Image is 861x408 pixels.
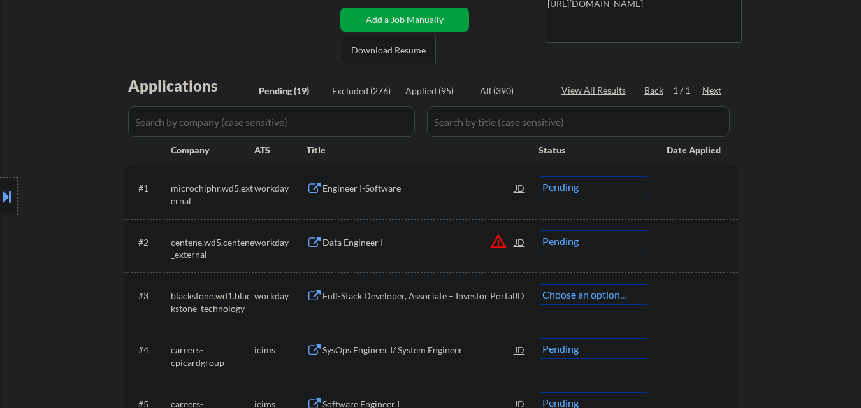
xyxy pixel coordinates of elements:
[673,84,702,97] div: 1 / 1
[644,84,665,97] div: Back
[322,290,515,302] div: Full-Stack Developer, Associate – Investor Portal
[332,85,396,97] div: Excluded (276)
[322,236,515,249] div: Data Engineer I
[539,138,648,161] div: Status
[427,106,730,137] input: Search by title (case sensitive)
[254,144,307,157] div: ATS
[667,144,723,157] div: Date Applied
[254,182,307,195] div: workday
[254,236,307,249] div: workday
[259,85,322,97] div: Pending (19)
[340,8,469,32] button: Add a Job Manually
[254,290,307,302] div: workday
[322,344,515,356] div: SysOps Engineer I/ System Engineer
[561,84,630,97] div: View All Results
[171,344,254,369] div: careers-cpicardgroup
[489,232,507,250] button: warning_amber
[514,230,526,253] div: JD
[307,144,526,157] div: Title
[322,182,515,195] div: Engineer I-Software
[514,284,526,307] div: JD
[514,338,526,361] div: JD
[480,85,544,97] div: All (390)
[702,84,723,97] div: Next
[405,85,469,97] div: Applied (95)
[514,176,526,199] div: JD
[254,344,307,356] div: icims
[138,344,161,356] div: #4
[128,106,415,137] input: Search by company (case sensitive)
[342,36,436,64] button: Download Resume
